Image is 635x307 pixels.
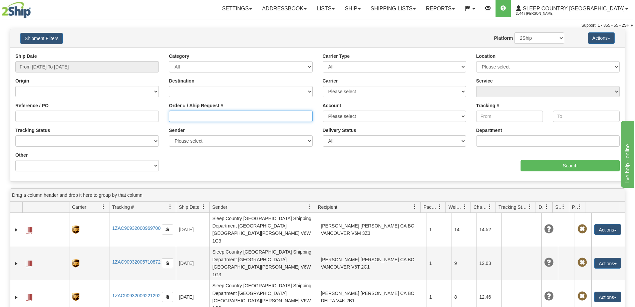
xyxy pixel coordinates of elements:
td: [DATE] [176,247,209,280]
img: 8 - UPS [72,225,79,234]
span: Carrier [72,204,86,210]
a: Tracking Status filter column settings [524,201,536,212]
label: Origin [15,78,29,84]
input: Search [521,160,620,171]
button: Copy to clipboard [162,258,173,268]
button: Copy to clipboard [162,292,173,302]
label: Carrier Type [323,53,350,59]
button: Actions [594,258,621,269]
img: 8 - UPS [72,293,79,301]
span: Charge [473,204,488,210]
a: 1ZAC90932006221292 [112,293,161,298]
a: 1ZAC90932000969700 [112,225,161,231]
td: 1 [426,247,451,280]
div: grid grouping header [10,189,625,202]
a: Sender filter column settings [304,201,315,212]
label: Tracking Status [15,127,50,134]
label: Other [15,152,28,158]
label: Service [476,78,493,84]
span: Recipient [318,204,337,210]
div: live help - online [5,4,62,12]
span: Weight [448,204,462,210]
span: Pickup Status [572,204,578,210]
span: Pickup Not Assigned [578,292,587,301]
a: Ship [340,0,365,17]
label: Order # / Ship Request # [169,102,223,109]
button: Actions [594,292,621,302]
a: Lists [312,0,340,17]
span: Tracking # [112,204,134,210]
td: 14.52 [476,213,501,247]
a: Shipment Issues filter column settings [558,201,569,212]
a: Ship Date filter column settings [198,201,209,212]
span: Delivery Status [539,204,544,210]
button: Copy to clipboard [162,224,173,235]
td: [PERSON_NAME] [PERSON_NAME] CA BC VANCOUVER V6T 2C1 [318,247,426,280]
img: logo2044.jpg [2,2,31,18]
label: Category [169,53,189,59]
label: Location [476,53,496,59]
label: Delivery Status [323,127,356,134]
span: Sender [212,204,227,210]
img: 8 - UPS [72,259,79,268]
a: Expand [13,226,20,233]
a: Charge filter column settings [484,201,496,212]
span: Unknown [544,224,554,234]
label: Carrier [323,78,338,84]
td: 9 [451,247,476,280]
span: 2044 / [PERSON_NAME] [516,10,566,17]
td: [DATE] [176,213,209,247]
div: Support: 1 - 855 - 55 - 2SHIP [2,23,633,28]
button: Actions [588,32,615,44]
span: Tracking Status [499,204,528,210]
span: Unknown [544,292,554,301]
span: Sleep Country [GEOGRAPHIC_DATA] [521,6,625,11]
span: Packages [423,204,437,210]
label: Tracking # [476,102,499,109]
span: Shipment Issues [555,204,561,210]
label: Department [476,127,502,134]
td: 1 [426,213,451,247]
label: Account [323,102,341,109]
a: Shipping lists [366,0,421,17]
a: Expand [13,260,20,267]
label: Ship Date [15,53,37,59]
button: Actions [594,224,621,235]
input: To [553,111,620,122]
span: Pickup Not Assigned [578,258,587,267]
a: Recipient filter column settings [409,201,420,212]
a: Label [26,291,32,302]
td: 12.03 [476,247,501,280]
a: Packages filter column settings [434,201,445,212]
a: Pickup Status filter column settings [574,201,586,212]
a: Delivery Status filter column settings [541,201,552,212]
a: Label [26,258,32,268]
a: Label [26,224,32,235]
label: Platform [494,35,513,41]
iframe: chat widget [620,119,634,187]
td: Sleep Country [GEOGRAPHIC_DATA] Shipping Department [GEOGRAPHIC_DATA] [GEOGRAPHIC_DATA][PERSON_NA... [209,213,318,247]
td: Sleep Country [GEOGRAPHIC_DATA] Shipping Department [GEOGRAPHIC_DATA] [GEOGRAPHIC_DATA][PERSON_NA... [209,247,318,280]
a: Expand [13,294,20,301]
a: Sleep Country [GEOGRAPHIC_DATA] 2044 / [PERSON_NAME] [511,0,633,17]
label: Destination [169,78,194,84]
label: Sender [169,127,185,134]
a: Weight filter column settings [459,201,470,212]
a: Tracking # filter column settings [165,201,176,212]
a: Addressbook [257,0,312,17]
a: Reports [421,0,460,17]
button: Shipment Filters [20,33,63,44]
span: Ship Date [179,204,199,210]
a: 1ZAC90932005710872 [112,259,161,265]
td: [PERSON_NAME] [PERSON_NAME] CA BC VANCOUVER V6M 3Z3 [318,213,426,247]
a: Settings [217,0,257,17]
td: 14 [451,213,476,247]
span: Pickup Not Assigned [578,224,587,234]
input: From [476,111,543,122]
label: Reference / PO [15,102,49,109]
span: Unknown [544,258,554,267]
a: Carrier filter column settings [98,201,109,212]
